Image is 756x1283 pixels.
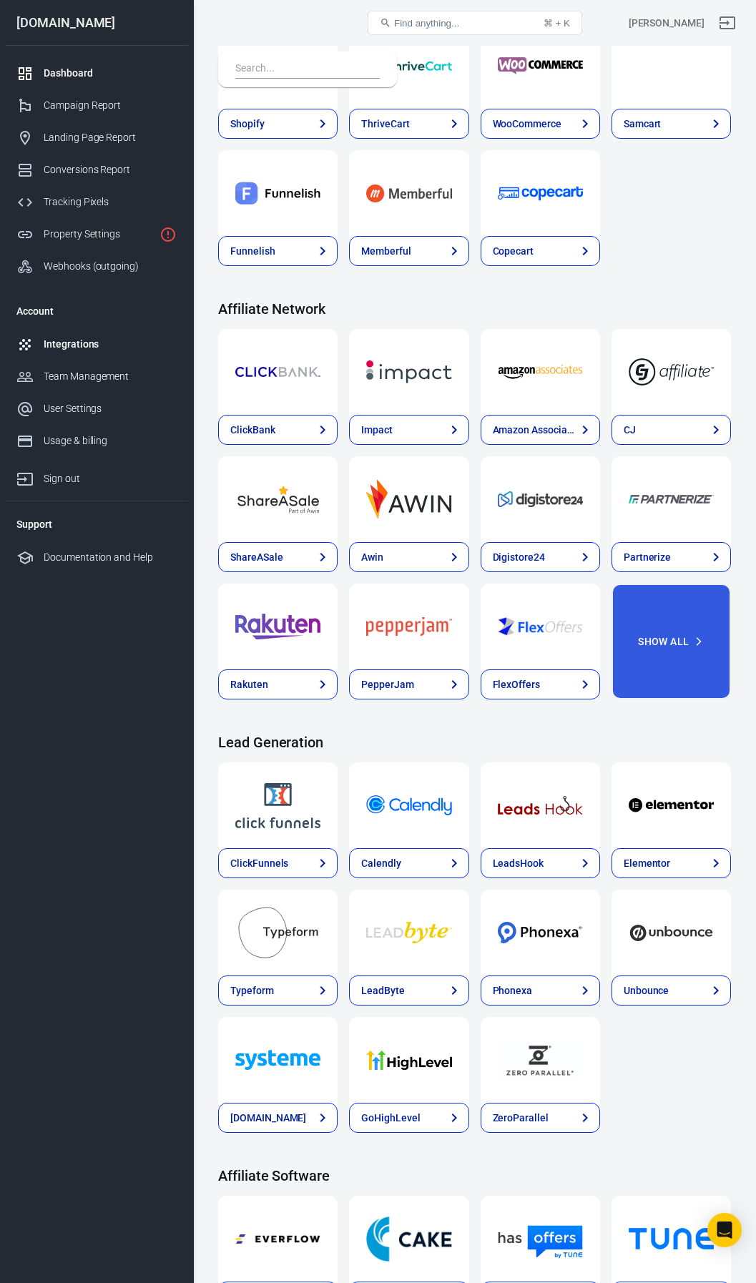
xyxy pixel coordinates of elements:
[481,150,600,236] a: Copecart
[544,18,570,29] div: ⌘ + K
[361,550,383,565] div: Awin
[218,890,338,975] a: Typeform
[624,983,669,998] div: Unbounce
[481,23,600,109] a: WooCommerce
[349,975,468,1006] a: LeadByte
[235,601,320,652] img: Rakuten
[612,1196,731,1282] a: Tune
[629,346,714,398] img: CJ
[230,677,268,692] div: Rakuten
[349,762,468,848] a: Calendly
[349,1103,468,1133] a: GoHighLevel
[218,1196,338,1282] a: Everflow
[235,1213,320,1264] img: Everflow
[44,227,154,242] div: Property Settings
[44,550,177,565] div: Documentation and Help
[707,1213,742,1247] div: Open Intercom Messenger
[218,236,338,266] a: Funnelish
[5,360,188,393] a: Team Management
[366,1213,451,1264] img: Cake
[5,294,188,328] li: Account
[612,109,731,139] a: Samcart
[349,1196,468,1282] a: Cake
[235,907,320,958] img: Typeform
[366,167,451,219] img: Memberful
[218,542,338,572] a: ShareASale
[218,975,338,1006] a: Typeform
[349,236,468,266] a: Memberful
[624,423,636,438] div: CJ
[366,780,451,831] img: Calendly
[5,393,188,425] a: User Settings
[498,1213,583,1264] img: HasOffers / Tune
[481,1017,600,1103] a: ZeroParallel
[481,584,600,669] a: FlexOffers
[481,1103,600,1133] a: ZeroParallel
[218,150,338,236] a: Funnelish
[349,848,468,878] a: Calendly
[493,423,576,438] div: Amazon Associates
[498,1034,583,1086] img: ZeroParallel
[218,584,338,669] a: Rakuten
[349,415,468,445] a: Impact
[218,1017,338,1103] a: Systeme.io
[624,117,662,132] div: Samcart
[230,856,288,871] div: ClickFunnels
[349,150,468,236] a: Memberful
[349,329,468,415] a: Impact
[612,975,731,1006] a: Unbounce
[612,329,731,415] a: CJ
[349,456,468,542] a: Awin
[361,677,414,692] div: PepperJam
[349,584,468,669] a: PepperJam
[361,117,410,132] div: ThriveCart
[44,471,177,486] div: Sign out
[498,346,583,398] img: Amazon Associates
[44,130,177,145] div: Landing Page Report
[498,780,583,831] img: LeadsHook
[349,23,468,109] a: ThriveCart
[218,329,338,415] a: ClickBank
[366,1034,451,1086] img: GoHighLevel
[44,98,177,113] div: Campaign Report
[498,907,583,958] img: Phonexa
[44,337,177,352] div: Integrations
[366,40,451,92] img: ThriveCart
[5,425,188,457] a: Usage & billing
[235,346,320,398] img: ClickBank
[368,11,582,35] button: Find anything...⌘ + K
[612,848,731,878] a: Elementor
[629,40,714,92] img: Samcart
[481,848,600,878] a: LeadsHook
[366,473,451,525] img: Awin
[218,109,338,139] a: Shopify
[230,983,274,998] div: Typeform
[493,677,541,692] div: FlexOffers
[235,60,374,79] input: Search...
[349,109,468,139] a: ThriveCart
[5,328,188,360] a: Integrations
[498,601,583,652] img: FlexOffers
[349,669,468,699] a: PepperJam
[612,456,731,542] a: Partnerize
[5,507,188,541] li: Support
[5,218,188,250] a: Property Settings
[481,890,600,975] a: Phonexa
[5,457,188,495] a: Sign out
[44,259,177,274] div: Webhooks (outgoing)
[218,762,338,848] a: ClickFunnels
[361,423,393,438] div: Impact
[481,415,600,445] a: Amazon Associates
[218,1103,338,1133] a: [DOMAIN_NAME]
[498,473,583,525] img: Digistore24
[629,473,714,525] img: Partnerize
[481,669,600,699] a: FlexOffers
[612,890,731,975] a: Unbounce
[218,415,338,445] a: ClickBank
[230,1111,306,1126] div: [DOMAIN_NAME]
[361,1111,420,1126] div: GoHighLevel
[612,584,731,699] button: Show All
[481,762,600,848] a: LeadsHook
[629,907,714,958] img: Unbounce
[612,23,731,109] a: Samcart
